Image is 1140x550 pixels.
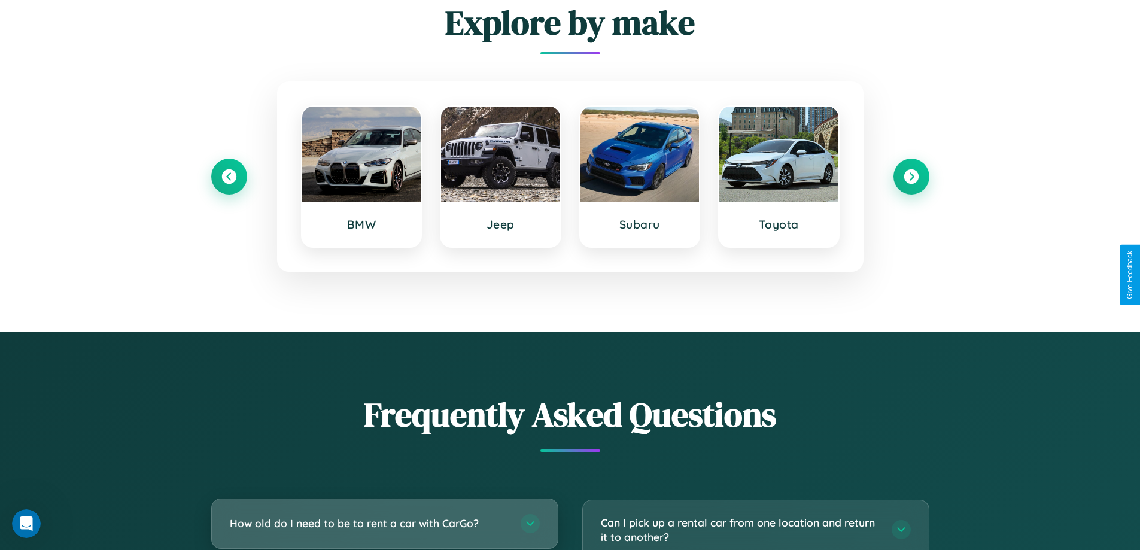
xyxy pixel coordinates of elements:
[230,516,509,531] h3: How old do I need to be to rent a car with CarGo?
[314,217,409,232] h3: BMW
[592,217,688,232] h3: Subaru
[731,217,826,232] h3: Toyota
[601,515,880,545] h3: Can I pick up a rental car from one location and return it to another?
[12,509,41,538] iframe: Intercom live chat
[1126,251,1134,299] div: Give Feedback
[211,391,929,437] h2: Frequently Asked Questions
[453,217,548,232] h3: Jeep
